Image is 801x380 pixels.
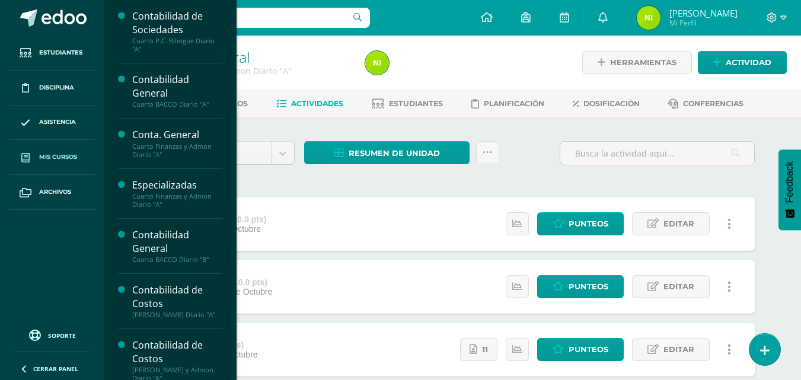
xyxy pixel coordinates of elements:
span: 10 de Octubre [220,287,273,296]
span: Mi Perfil [669,18,738,28]
span: Estudiantes [389,99,443,108]
span: Punteos [569,276,608,298]
span: Editar [663,213,694,235]
a: Contabilidad GeneralCuarto BACCO Diario "B" [132,228,222,264]
a: Conferencias [668,94,743,113]
span: Archivos [39,187,71,197]
a: Contabilidad GeneralCuarto BACCO Diario "A" [132,73,222,108]
div: Cuarto Finanzas y Admon Diario "A" [132,192,222,209]
span: 11 [482,339,488,360]
a: Contabilidad de Costos[PERSON_NAME] Diario "A" [132,283,222,319]
div: Cuarto BACCO Diario "A" [132,100,222,108]
div: Cuarto BACCO Diario "B" [132,256,222,264]
input: Busca un usuario... [112,8,370,28]
a: Resumen de unidad [304,141,470,164]
a: Punteos [537,212,624,235]
a: Conta. GeneralCuarto Finanzas y Admon Diario "A" [132,128,222,158]
a: Actividad [698,51,787,74]
strong: (10.0 pts) [231,277,267,287]
span: Mis cursos [39,152,77,162]
div: Contabilidad de Costos [132,339,222,366]
span: Editar [663,276,694,298]
div: Cuarto Finanzas y Admon Diario "A" [132,142,222,159]
div: Contabilidad de Costos [132,283,222,311]
span: Soporte [48,331,76,340]
div: Contabilidad General [132,228,222,256]
a: 11 [460,338,497,361]
span: Actividad [726,52,771,74]
img: 847ab3172bd68bb5562f3612eaf970ae.png [637,6,660,30]
span: Planificación [484,99,544,108]
span: Estudiantes [39,48,82,58]
div: Contabilidad de Sociedades [132,9,222,37]
button: Feedback - Mostrar encuesta [778,149,801,230]
a: Herramientas [582,51,692,74]
span: Cerrar panel [33,365,78,373]
span: Dosificación [583,99,640,108]
a: Actividades [276,94,343,113]
div: Contabilidad General [132,73,222,100]
h1: Conta. General [149,49,351,65]
span: Conferencias [683,99,743,108]
a: Contabilidad de SociedadesCuarto P.C. Bilingüe Diario "A" [132,9,222,53]
span: [PERSON_NAME] [669,7,738,19]
span: Resumen de unidad [349,142,440,164]
div: Especializadas [132,178,222,192]
a: Estudiantes [9,36,95,71]
a: Disciplina [9,71,95,106]
a: Punteos [537,338,624,361]
div: Cuarto Finanzas y Admon Diario 'A' [149,65,351,76]
a: Archivos [9,175,95,210]
span: Herramientas [610,52,676,74]
img: 847ab3172bd68bb5562f3612eaf970ae.png [365,51,389,75]
span: Disciplina [39,83,74,92]
a: Soporte [14,327,90,343]
strong: (30.0 pts) [230,215,266,224]
a: EspecializadasCuarto Finanzas y Admon Diario "A" [132,178,222,209]
a: Mis cursos [9,140,95,175]
input: Busca la actividad aquí... [560,142,754,165]
a: Asistencia [9,106,95,140]
div: [PERSON_NAME] Diario "A" [132,311,222,319]
a: Planificación [471,94,544,113]
span: Actividades [291,99,343,108]
a: Estudiantes [372,94,443,113]
span: Asistencia [39,117,76,127]
div: Cuarto P.C. Bilingüe Diario "A" [132,37,222,53]
span: Punteos [569,213,608,235]
a: Punteos [537,275,624,298]
div: Conta. General [132,128,222,142]
span: Feedback [784,161,795,203]
span: Punteos [569,339,608,360]
span: 10 de Octubre [205,350,258,359]
span: Editar [663,339,694,360]
a: Dosificación [573,94,640,113]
